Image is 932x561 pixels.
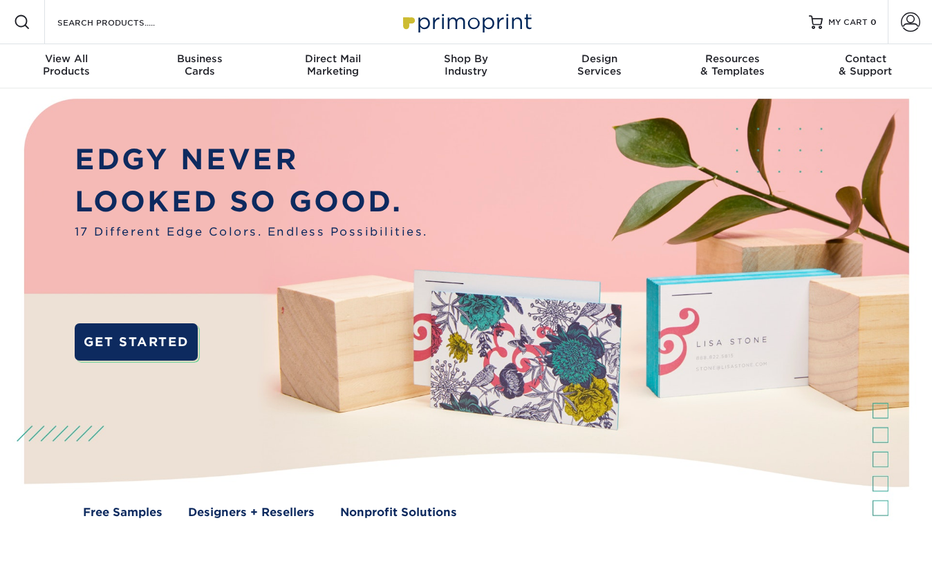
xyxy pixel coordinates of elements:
[75,139,428,181] p: EDGY NEVER
[133,44,267,88] a: BusinessCards
[799,53,932,65] span: Contact
[188,504,315,520] a: Designers + Resellers
[56,14,191,30] input: SEARCH PRODUCTS.....
[400,53,533,77] div: Industry
[532,44,666,88] a: DesignServices
[133,53,267,65] span: Business
[828,17,868,28] span: MY CART
[75,181,428,223] p: LOOKED SO GOOD.
[400,44,533,88] a: Shop ByIndustry
[799,44,932,88] a: Contact& Support
[532,53,666,65] span: Design
[75,223,428,240] span: 17 Different Edge Colors. Endless Possibilities.
[133,53,267,77] div: Cards
[400,53,533,65] span: Shop By
[266,44,400,88] a: Direct MailMarketing
[799,53,932,77] div: & Support
[340,504,457,520] a: Nonprofit Solutions
[397,7,535,37] img: Primoprint
[266,53,400,77] div: Marketing
[75,323,198,360] a: GET STARTED
[666,44,799,88] a: Resources& Templates
[870,17,877,27] span: 0
[532,53,666,77] div: Services
[666,53,799,65] span: Resources
[266,53,400,65] span: Direct Mail
[83,504,162,520] a: Free Samples
[666,53,799,77] div: & Templates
